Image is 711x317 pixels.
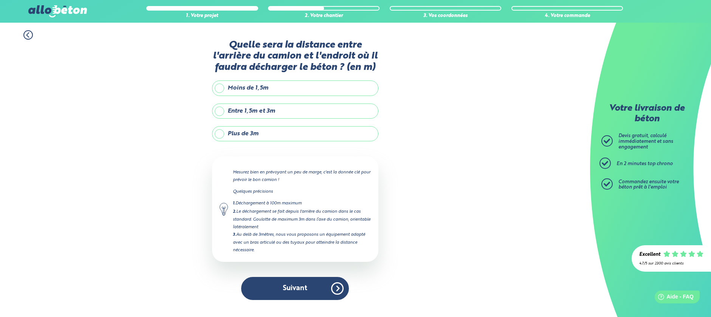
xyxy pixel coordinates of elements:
[212,80,378,96] label: Moins de 1,5m
[212,40,378,73] label: Quelle sera la distance entre l'arrière du camion et l'endroit où il faudra décharger le béton ? ...
[233,201,235,206] strong: 1.
[241,277,349,300] button: Suivant
[511,13,623,19] div: 4. Votre commande
[146,13,258,19] div: 1. Votre projet
[28,5,87,17] img: allobéton
[233,233,236,237] strong: 3.
[268,13,380,19] div: 2. Votre chantier
[233,169,371,184] p: Mesurez bien en prévoyant un peu de marge, c'est la donnée clé pour prévoir le bon camion !
[233,188,371,195] p: Quelques précisions
[212,104,378,119] label: Entre 1,5m et 3m
[233,199,371,207] div: Déchargement à 100m maximum
[390,13,501,19] div: 3. Vos coordonnées
[233,231,371,254] div: Au delà de 3mètres, nous vous proposons un équipement adapté avec un bras articulé ou des tuyaux ...
[233,210,236,214] strong: 2.
[233,208,371,231] div: Le déchargement se fait depuis l'arrière du camion dans le cas standard. Goulotte de maximum 3m d...
[644,288,703,309] iframe: Help widget launcher
[212,126,378,141] label: Plus de 3m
